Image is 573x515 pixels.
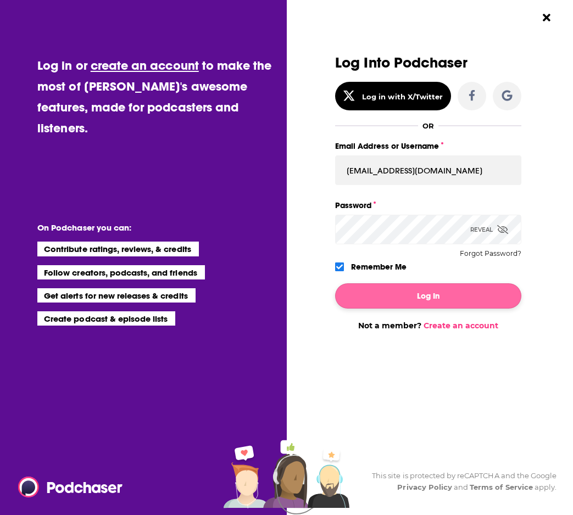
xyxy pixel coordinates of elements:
[335,155,521,185] input: Email Address or Username
[37,242,199,256] li: Contribute ratings, reviews, & credits
[18,477,124,497] img: Podchaser - Follow, Share and Rate Podcasts
[536,7,557,28] button: Close Button
[424,321,498,331] a: Create an account
[335,321,521,331] div: Not a member?
[422,121,434,130] div: OR
[18,477,115,497] a: Podchaser - Follow, Share and Rate Podcasts
[91,58,199,73] a: create an account
[397,483,452,491] a: Privacy Policy
[470,483,533,491] a: Terms of Service
[460,250,521,257] button: Forgot Password?
[470,215,508,244] div: Reveal
[370,470,557,493] div: This site is protected by reCAPTCHA and the Google and apply.
[335,55,521,71] h3: Log Into Podchaser
[37,311,175,326] li: Create podcast & episode lists
[335,82,451,110] button: Log in with X/Twitter
[362,92,443,101] div: Log in with X/Twitter
[37,288,195,303] li: Get alerts for new releases & credits
[351,260,407,274] label: Remember Me
[37,265,205,279] li: Follow creators, podcasts, and friends
[37,222,257,233] li: On Podchaser you can:
[335,283,521,309] button: Log In
[335,139,521,153] label: Email Address or Username
[335,198,521,212] label: Password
